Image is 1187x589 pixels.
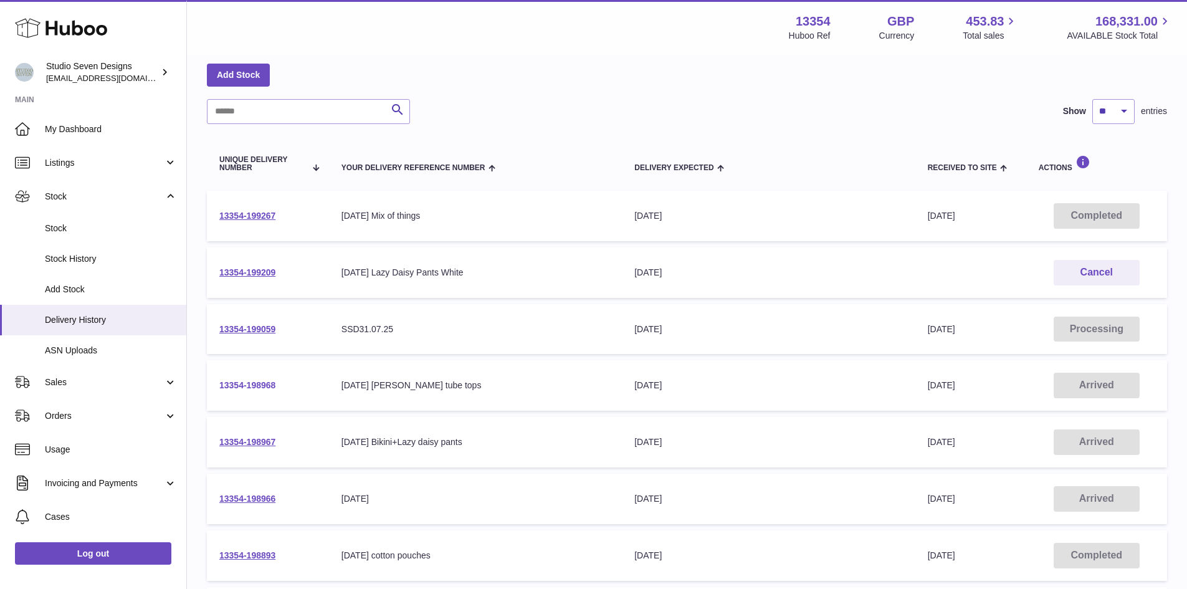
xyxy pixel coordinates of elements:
[207,64,270,86] a: Add Stock
[928,211,955,221] span: [DATE]
[46,60,158,84] div: Studio Seven Designs
[928,324,955,334] span: [DATE]
[45,477,164,489] span: Invoicing and Payments
[1039,155,1155,172] div: Actions
[634,493,902,505] div: [DATE]
[45,314,177,326] span: Delivery History
[1141,105,1167,117] span: entries
[1095,13,1158,30] span: 168,331.00
[634,267,902,279] div: [DATE]
[45,191,164,203] span: Stock
[46,73,183,83] span: [EMAIL_ADDRESS][DOMAIN_NAME]
[634,380,902,391] div: [DATE]
[15,542,171,565] a: Log out
[45,376,164,388] span: Sales
[634,164,713,172] span: Delivery Expected
[341,380,609,391] div: [DATE] [PERSON_NAME] tube tops
[45,444,177,456] span: Usage
[341,164,485,172] span: Your Delivery Reference Number
[928,494,955,504] span: [DATE]
[1054,260,1140,285] button: Cancel
[341,436,609,448] div: [DATE] Bikini+Lazy daisy pants
[966,13,1004,30] span: 453.83
[341,323,609,335] div: SSD31.07.25
[45,410,164,422] span: Orders
[341,210,609,222] div: [DATE] Mix of things
[219,380,275,390] a: 13354-198968
[219,211,275,221] a: 13354-199267
[1067,13,1172,42] a: 168,331.00 AVAILABLE Stock Total
[928,164,997,172] span: Received to Site
[963,30,1018,42] span: Total sales
[887,13,914,30] strong: GBP
[45,157,164,169] span: Listings
[928,550,955,560] span: [DATE]
[789,30,831,42] div: Huboo Ref
[45,345,177,357] span: ASN Uploads
[45,284,177,295] span: Add Stock
[1063,105,1086,117] label: Show
[45,223,177,234] span: Stock
[634,436,902,448] div: [DATE]
[45,511,177,523] span: Cases
[15,63,34,82] img: contact.studiosevendesigns@gmail.com
[219,550,275,560] a: 13354-198893
[45,253,177,265] span: Stock History
[1067,30,1172,42] span: AVAILABLE Stock Total
[928,380,955,390] span: [DATE]
[963,13,1018,42] a: 453.83 Total sales
[219,324,275,334] a: 13354-199059
[219,156,305,172] span: Unique Delivery Number
[634,210,902,222] div: [DATE]
[219,267,275,277] a: 13354-199209
[879,30,915,42] div: Currency
[341,267,609,279] div: [DATE] Lazy Daisy Pants White
[219,437,275,447] a: 13354-198967
[219,494,275,504] a: 13354-198966
[928,437,955,447] span: [DATE]
[341,550,609,562] div: [DATE] cotton pouches
[796,13,831,30] strong: 13354
[634,550,902,562] div: [DATE]
[634,323,902,335] div: [DATE]
[45,123,177,135] span: My Dashboard
[341,493,609,505] div: [DATE]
